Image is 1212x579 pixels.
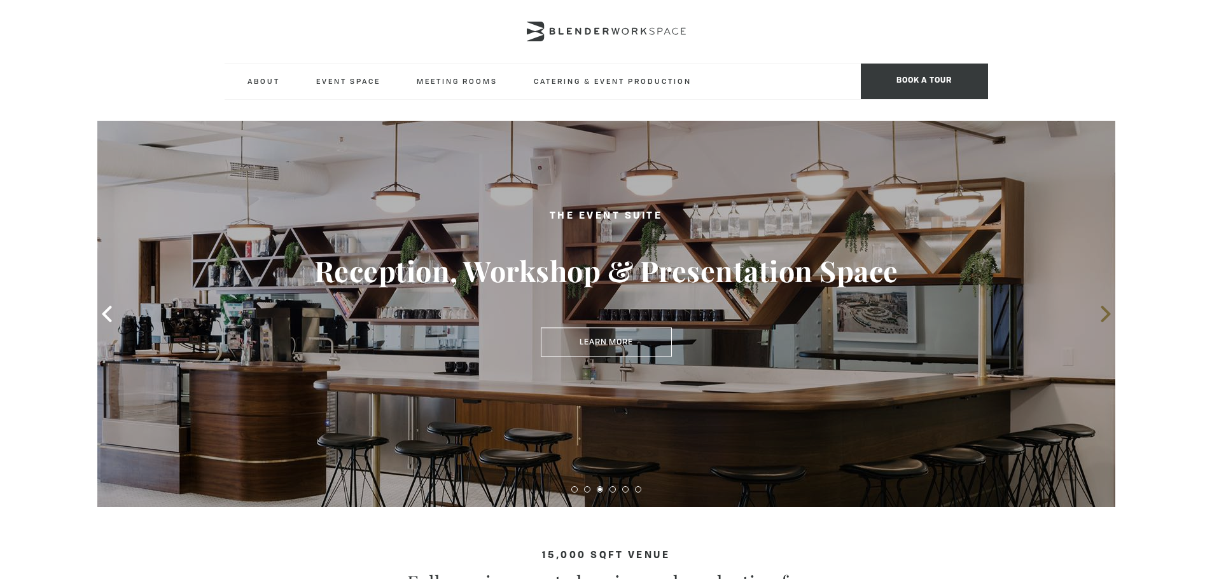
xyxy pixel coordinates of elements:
a: Meeting Rooms [407,64,508,99]
span: Book a tour [861,64,988,99]
a: Event Space [306,64,391,99]
iframe: Chat Widget [1148,518,1212,579]
a: Catering & Event Production [524,64,702,99]
h3: Reception, Workshop & Presentation Space [148,254,1064,289]
a: About [237,64,290,99]
a: Learn More [541,327,672,357]
h2: The Event Suite [148,209,1064,225]
h4: 15,000 sqft venue [225,550,988,561]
